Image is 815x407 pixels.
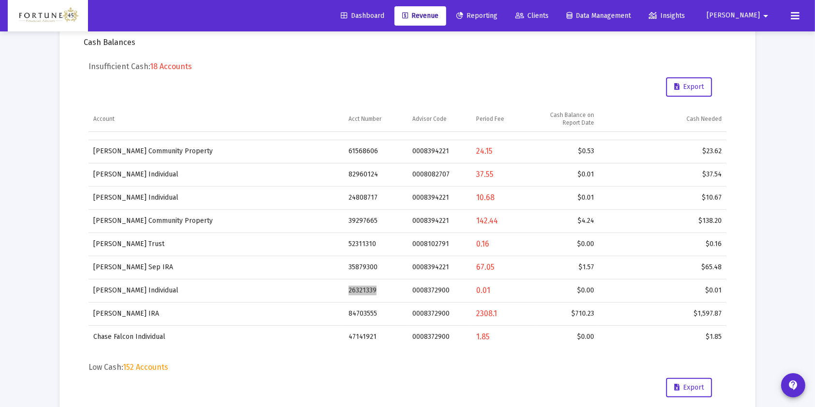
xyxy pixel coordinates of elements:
td: Column Account [88,106,344,132]
div: 24.15 [476,146,530,156]
td: 0008372900 [407,325,471,349]
td: 24808717 [344,186,407,209]
td: Column Cash Balance on Report Date [535,106,599,132]
button: Export [666,378,712,397]
button: Export [666,77,712,97]
td: 0008102791 [407,233,471,256]
a: Data Management [559,6,639,26]
div: $0.01 [540,193,594,203]
div: Period Fee [476,115,504,123]
div: $4.24 [540,216,594,226]
span: 18 Accounts [150,62,192,71]
a: Insights [641,6,693,26]
div: 10.68 [476,193,530,203]
a: Reporting [449,6,505,26]
mat-icon: contact_support [787,379,799,391]
div: $0.53 [540,146,594,156]
td: [PERSON_NAME] Trust [88,233,344,256]
div: 0.01 [476,286,530,295]
span: [PERSON_NAME] [707,12,760,20]
td: 47141921 [344,325,407,349]
a: Dashboard [333,6,392,26]
td: 52311310 [344,233,407,256]
td: 0008394221 [407,186,471,209]
div: Account [93,115,115,123]
td: Chase Falcon Individual [88,325,344,349]
div: $1.57 [540,262,594,272]
td: 0008394221 [407,140,471,163]
td: [PERSON_NAME] Individual [88,279,344,302]
span: 152 Accounts [123,363,168,372]
td: 82960124 [344,163,407,186]
td: 61568606 [344,140,407,163]
span: Clients [515,12,549,20]
td: 0008372900 [407,302,471,325]
td: 39297665 [344,209,407,233]
td: 35879300 [344,256,407,279]
td: Column Acct Number [344,106,407,132]
td: Column Advisor Code [407,106,471,132]
div: 37.55 [476,170,530,179]
img: Dashboard [15,6,81,26]
td: Column Period Fee [471,106,535,132]
span: Dashboard [341,12,384,20]
td: [PERSON_NAME] IRA [88,302,344,325]
div: $37.54 [604,170,722,179]
div: Data grid [88,106,727,348]
span: Insights [649,12,685,20]
button: [PERSON_NAME] [695,6,783,25]
td: [PERSON_NAME] Individual [88,186,344,209]
mat-icon: arrow_drop_down [760,6,771,26]
h5: Insufficient Cash: [88,62,727,72]
td: Column Cash Needed [599,106,727,132]
div: $0.00 [540,332,594,342]
span: Export [674,383,704,392]
div: $0.00 [540,239,594,249]
div: $10.67 [604,193,722,203]
div: $138.20 [604,216,722,226]
div: $0.16 [604,239,722,249]
div: $0.00 [540,286,594,295]
td: 0008082707 [407,163,471,186]
div: 142.44 [476,216,530,226]
h5: Low Cash: [88,363,727,372]
div: 0.16 [476,239,530,249]
a: Clients [508,6,556,26]
td: 26321339 [344,279,407,302]
div: $710.23 [540,309,594,319]
div: Cash Balance on Report Date [540,111,594,127]
div: $1,597.87 [604,309,722,319]
div: $23.62 [604,146,722,156]
td: [PERSON_NAME] Individual [88,163,344,186]
div: $0.01 [540,170,594,179]
div: 2308.1 [476,309,530,319]
td: 84703555 [344,302,407,325]
div: $65.48 [604,262,722,272]
div: Cash Balances [84,38,731,47]
td: [PERSON_NAME] Sep IRA [88,256,344,279]
div: Acct Number [349,115,381,123]
div: Cash Needed [686,115,722,123]
span: Reporting [456,12,497,20]
span: Revenue [402,12,438,20]
div: $0.01 [604,286,722,295]
span: Export [674,83,704,91]
div: Advisor Code [412,115,447,123]
div: 1.85 [476,332,530,342]
td: [PERSON_NAME] Community Property [88,209,344,233]
div: $1.85 [604,332,722,342]
td: 0008394221 [407,209,471,233]
td: 0008394221 [407,256,471,279]
span: Data Management [567,12,631,20]
td: [PERSON_NAME] Community Property [88,140,344,163]
div: 67.05 [476,262,530,272]
a: Revenue [394,6,446,26]
td: 0008372900 [407,279,471,302]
